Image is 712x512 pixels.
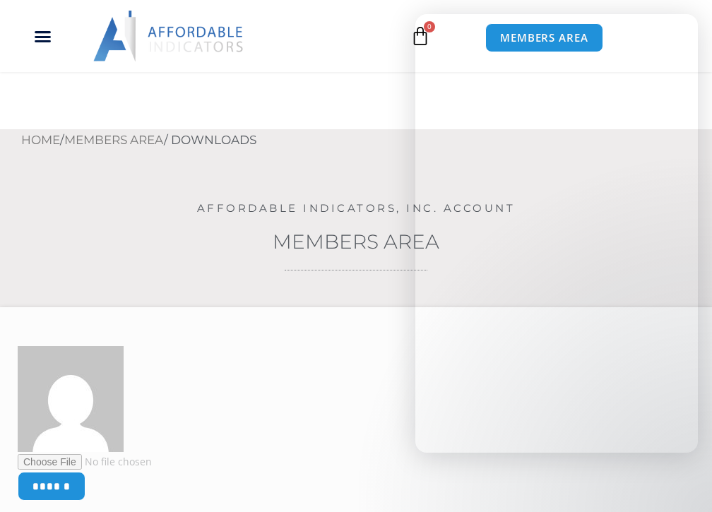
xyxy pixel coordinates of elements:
[21,133,60,147] a: Home
[664,464,698,498] iframe: Intercom live chat
[21,129,712,152] nav: Breadcrumb
[273,230,439,254] a: Members Area
[8,23,78,49] div: Menu Toggle
[93,11,245,61] img: LogoAI | Affordable Indicators – NinjaTrader
[197,201,516,215] a: Affordable Indicators, Inc. Account
[389,16,451,56] a: 0
[18,346,124,452] img: d479e4d3f6bac4d8a1ebf75c57ef10e7aba03e4da6e9910bbfa99154d95c4a99
[64,133,164,147] a: Members Area
[415,14,698,453] iframe: Intercom live chat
